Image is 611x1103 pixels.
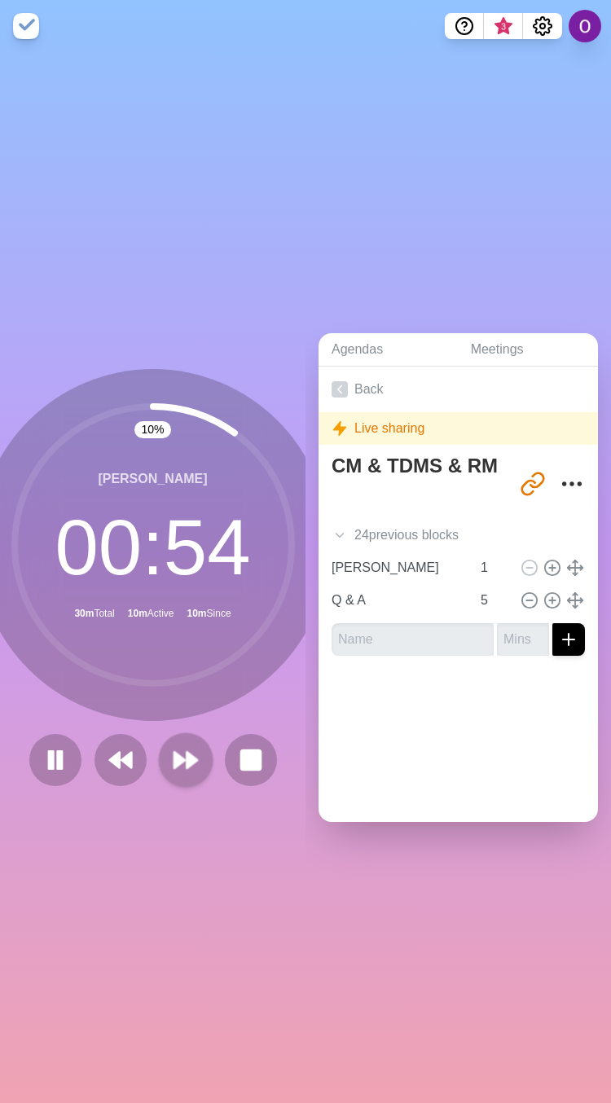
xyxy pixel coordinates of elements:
div: 24 previous block [319,519,598,551]
button: More [556,468,588,500]
input: Name [325,551,471,584]
button: Settings [523,13,562,39]
span: s [452,525,459,545]
input: Mins [474,551,513,584]
button: What’s new [484,13,523,39]
div: Live sharing [319,412,598,445]
button: Help [445,13,484,39]
span: 3 [497,20,510,33]
button: Share link [516,468,549,500]
input: Name [325,584,471,617]
input: Mins [474,584,513,617]
input: Name [332,623,494,656]
input: Mins [497,623,549,656]
img: timeblocks logo [13,13,39,39]
a: Agendas [319,333,458,367]
a: Meetings [458,333,598,367]
a: Back [319,367,598,412]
